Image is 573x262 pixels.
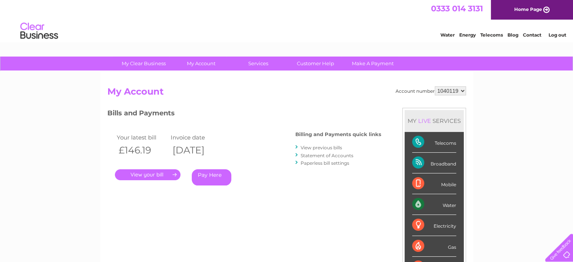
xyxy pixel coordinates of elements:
th: [DATE] [169,142,223,158]
a: 0333 014 3131 [431,4,483,13]
a: . [115,169,180,180]
a: View previous bills [301,145,342,150]
a: Services [227,57,289,70]
div: Water [412,194,456,215]
a: Blog [507,32,518,38]
th: £146.19 [115,142,169,158]
div: MY SERVICES [405,110,464,132]
td: Invoice date [169,132,223,142]
a: Telecoms [480,32,503,38]
div: Telecoms [412,132,456,153]
h3: Bills and Payments [107,108,381,121]
a: My Account [170,57,232,70]
a: Water [440,32,455,38]
h2: My Account [107,86,466,101]
div: Gas [412,236,456,257]
a: Make A Payment [342,57,404,70]
a: Statement of Accounts [301,153,353,158]
div: Account number [396,86,466,95]
img: logo.png [20,20,58,43]
td: Your latest bill [115,132,169,142]
a: My Clear Business [113,57,175,70]
div: Mobile [412,173,456,194]
a: Customer Help [284,57,347,70]
div: Electricity [412,215,456,236]
div: Broadband [412,153,456,173]
a: Contact [523,32,541,38]
a: Log out [548,32,566,38]
a: Paperless bill settings [301,160,349,166]
a: Pay Here [192,169,231,185]
div: LIVE [417,117,432,124]
h4: Billing and Payments quick links [295,132,381,137]
div: Clear Business is a trading name of Verastar Limited (registered in [GEOGRAPHIC_DATA] No. 3667643... [109,4,465,37]
a: Energy [459,32,476,38]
